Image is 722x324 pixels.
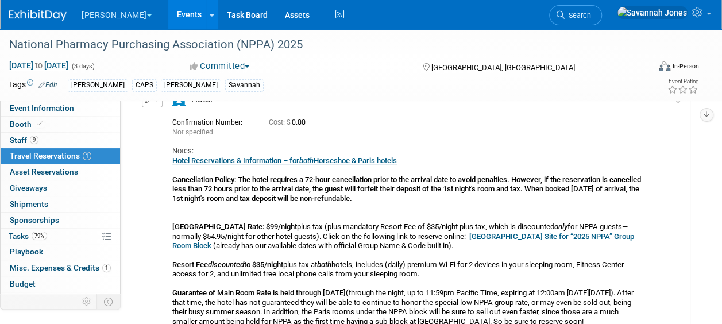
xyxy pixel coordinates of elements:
[565,11,591,20] span: Search
[10,103,74,113] span: Event Information
[83,152,91,160] span: 1
[172,222,297,231] b: [GEOGRAPHIC_DATA] Rate: $99/night
[10,167,78,176] span: Asset Reservations
[77,294,97,309] td: Personalize Event Tab Strip
[554,222,567,231] i: only
[208,260,244,269] i: discounted
[1,229,120,244] a: Tasks79%
[9,10,67,21] img: ExhibitDay
[9,232,47,241] span: Tasks
[10,151,91,160] span: Travel Reservations
[30,136,38,144] span: 9
[97,294,121,309] td: Toggle Event Tabs
[172,115,252,127] div: Confirmation Number:
[10,247,43,256] span: Playbook
[102,264,111,272] span: 1
[317,260,331,269] i: both
[5,34,640,55] div: National Pharmacy Purchasing Association (NPPA) 2025
[33,61,44,70] span: to
[186,60,254,72] button: Committed
[1,117,120,132] a: Booth
[431,63,575,72] span: [GEOGRAPHIC_DATA], [GEOGRAPHIC_DATA]
[1,180,120,196] a: Giveaways
[32,232,47,240] span: 79%
[9,60,69,71] span: [DATE] [DATE]
[299,156,314,165] i: both
[667,79,698,84] div: Event Rating
[225,79,264,91] div: Savannah
[10,183,47,192] span: Giveaways
[10,199,48,209] span: Shipments
[132,79,157,91] div: CAPS
[10,279,36,288] span: Budget
[161,79,221,91] div: [PERSON_NAME]
[1,276,120,292] a: Budget
[37,121,43,127] i: Booth reservation complete
[10,215,59,225] span: Sponsorships
[172,260,283,269] b: Resort Fee to $35/night
[172,128,213,136] span: Not specified
[1,260,120,276] a: Misc. Expenses & Credits1
[1,196,120,212] a: Shipments
[1,244,120,260] a: Playbook
[617,6,688,19] img: Savannah Jones
[71,63,95,70] span: (3 days)
[269,118,310,126] span: 0.00
[172,288,346,297] b: Guarantee of Main Room Rate is held through [DATE]
[172,146,644,156] div: Notes:
[672,62,699,71] div: In-Person
[172,175,641,203] b: Cancellation Policy: The hotel requires a 72-hour cancellation prior to the arrival date to avoid...
[1,164,120,180] a: Asset Reservations
[269,118,292,126] span: Cost: $
[549,5,602,25] a: Search
[1,213,120,228] a: Sponsorships
[172,156,397,165] u: Hotel Reservations & Information – for Horseshoe & Paris hotels
[1,148,120,164] a: Travel Reservations1
[10,136,38,145] span: Staff
[9,79,57,92] td: Tags
[1,133,120,148] a: Staff9
[10,119,45,129] span: Booth
[1,101,120,116] a: Event Information
[172,232,634,250] a: [GEOGRAPHIC_DATA] Site for “2025 NPPA” Group Room Block
[38,81,57,89] a: Edit
[10,263,111,272] span: Misc. Expenses & Credits
[599,60,699,77] div: Event Format
[68,79,128,91] div: [PERSON_NAME]
[659,61,670,71] img: Format-Inperson.png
